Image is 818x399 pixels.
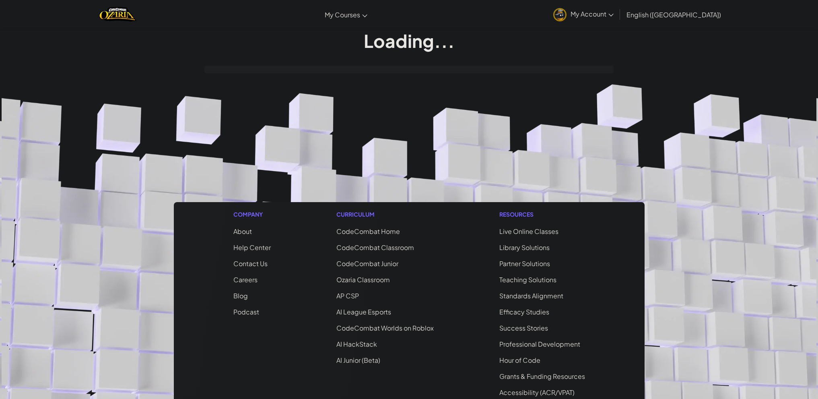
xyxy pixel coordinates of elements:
a: My Courses [321,4,371,25]
h1: Company [233,210,271,219]
span: My Courses [325,10,360,19]
a: Help Center [233,243,271,252]
a: Hour of Code [499,356,540,364]
a: English ([GEOGRAPHIC_DATA]) [622,4,725,25]
span: CodeCombat Home [336,227,400,236]
a: Blog [233,291,248,300]
a: Teaching Solutions [499,275,556,284]
a: AP CSP [336,291,359,300]
a: My Account [549,2,618,27]
a: AI League Esports [336,308,391,316]
a: Success Stories [499,324,548,332]
span: English ([GEOGRAPHIC_DATA]) [626,10,721,19]
a: About [233,227,252,236]
a: Library Solutions [499,243,550,252]
a: Efficacy Studies [499,308,549,316]
span: My Account [571,10,614,18]
a: Grants & Funding Resources [499,372,585,380]
a: Ozaria Classroom [336,275,390,284]
a: Podcast [233,308,259,316]
a: CodeCombat Worlds on Roblox [336,324,434,332]
a: Professional Development [499,340,580,348]
h1: Resources [499,210,585,219]
a: AI Junior (Beta) [336,356,380,364]
a: Careers [233,275,258,284]
a: Standards Alignment [499,291,563,300]
a: Ozaria by CodeCombat logo [99,6,136,23]
a: AI HackStack [336,340,377,348]
a: Accessibility (ACR/VPAT) [499,388,575,397]
a: CodeCombat Classroom [336,243,414,252]
img: Home [99,6,136,23]
a: CodeCombat Junior [336,259,398,268]
img: avatar [553,8,567,21]
a: Live Online Classes [499,227,558,236]
a: Partner Solutions [499,259,550,268]
span: Contact Us [233,259,268,268]
h1: Curriculum [336,210,434,219]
